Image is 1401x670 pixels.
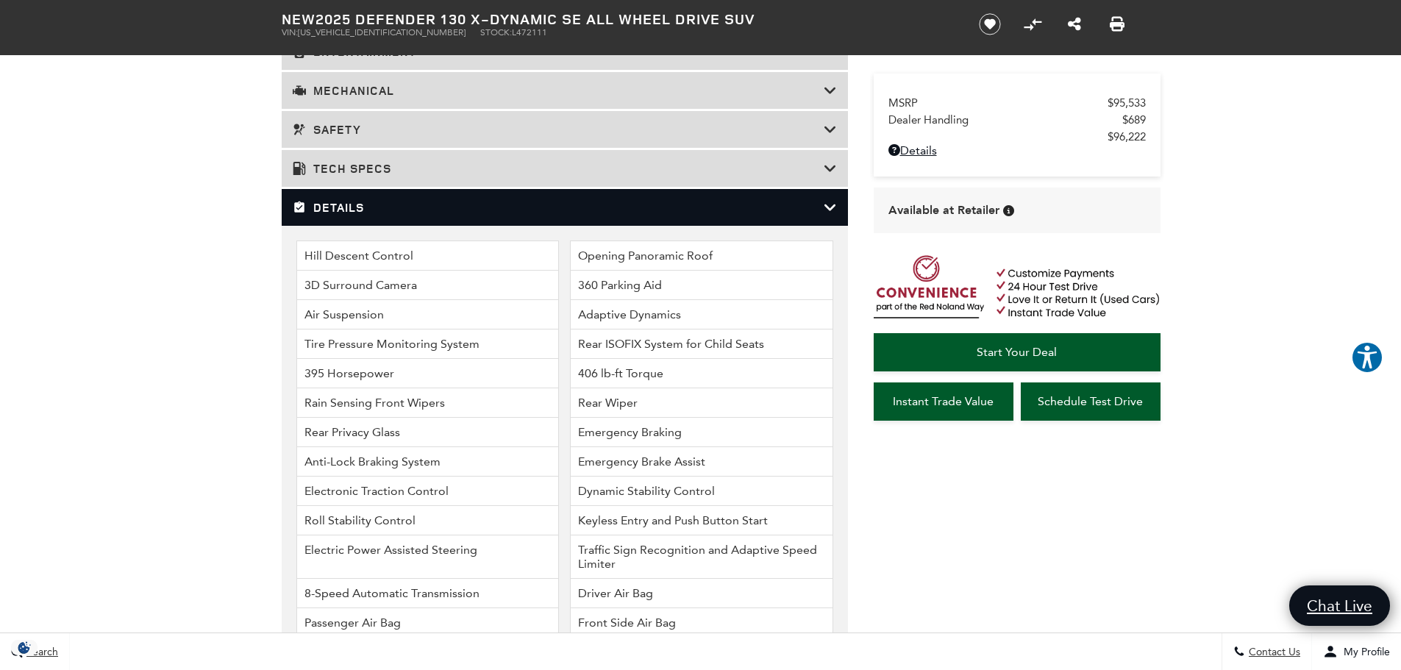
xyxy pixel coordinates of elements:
[296,506,560,535] li: Roll Stability Control
[974,13,1006,36] button: Save vehicle
[888,130,1146,143] a: $96,222
[296,329,560,359] li: Tire Pressure Monitoring System
[874,382,1013,421] a: Instant Trade Value
[296,447,560,477] li: Anti-Lock Braking System
[570,447,833,477] li: Emergency Brake Assist
[874,333,1161,371] a: Start Your Deal
[282,27,298,38] span: VIN:
[570,579,833,608] li: Driver Air Bag
[570,240,833,271] li: Opening Panoramic Roof
[570,506,833,535] li: Keyless Entry and Push Button Start
[296,535,560,579] li: Electric Power Assisted Steering
[888,96,1146,110] a: MSRP $95,533
[570,359,833,388] li: 406 lb-ft Torque
[282,9,316,29] strong: New
[874,428,1161,660] iframe: YouTube video player
[1108,130,1146,143] span: $96,222
[7,640,41,655] section: Click to Open Cookie Consent Modal
[1351,341,1383,377] aside: Accessibility Help Desk
[296,418,560,447] li: Rear Privacy Glass
[293,200,824,215] h3: Details
[293,161,824,176] h3: Tech Specs
[512,27,547,38] span: L472111
[888,96,1108,110] span: MSRP
[1038,394,1143,408] span: Schedule Test Drive
[293,122,824,137] h3: Safety
[977,345,1057,359] span: Start Your Deal
[296,359,560,388] li: 395 Horsepower
[888,113,1122,126] span: Dealer Handling
[570,608,833,638] li: Front Side Air Bag
[1003,205,1014,216] div: Vehicle is in stock and ready for immediate delivery. Due to demand, availability is subject to c...
[296,240,560,271] li: Hill Descent Control
[296,608,560,638] li: Passenger Air Bag
[1245,646,1300,658] span: Contact Us
[282,11,955,27] h1: 2025 Defender 130 X-Dynamic SE All Wheel Drive SUV
[893,394,994,408] span: Instant Trade Value
[888,202,999,218] span: Available at Retailer
[1351,341,1383,374] button: Explore your accessibility options
[296,579,560,608] li: 8-Speed Automatic Transmission
[296,388,560,418] li: Rain Sensing Front Wipers
[296,271,560,300] li: 3D Surround Camera
[570,477,833,506] li: Dynamic Stability Control
[888,143,1146,157] a: Details
[296,300,560,329] li: Air Suspension
[1068,15,1081,33] a: Share this New 2025 Defender 130 X-Dynamic SE All Wheel Drive SUV
[570,271,833,300] li: 360 Parking Aid
[1312,633,1401,670] button: Open user profile menu
[298,27,466,38] span: [US_VEHICLE_IDENTIFICATION_NUMBER]
[7,640,41,655] img: Opt-Out Icon
[570,418,833,447] li: Emergency Braking
[1110,15,1124,33] a: Print this New 2025 Defender 130 X-Dynamic SE All Wheel Drive SUV
[480,27,512,38] span: Stock:
[1338,646,1390,658] span: My Profile
[570,300,833,329] li: Adaptive Dynamics
[296,477,560,506] li: Electronic Traction Control
[293,83,824,98] h3: Mechanical
[1300,596,1380,616] span: Chat Live
[888,113,1146,126] a: Dealer Handling $689
[1289,585,1390,626] a: Chat Live
[1022,13,1044,35] button: Compare Vehicle
[1021,382,1161,421] a: Schedule Test Drive
[1122,113,1146,126] span: $689
[570,388,833,418] li: Rear Wiper
[1108,96,1146,110] span: $95,533
[570,535,833,579] li: Traffic Sign Recognition and Adaptive Speed Limiter
[570,329,833,359] li: Rear ISOFIX System for Child Seats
